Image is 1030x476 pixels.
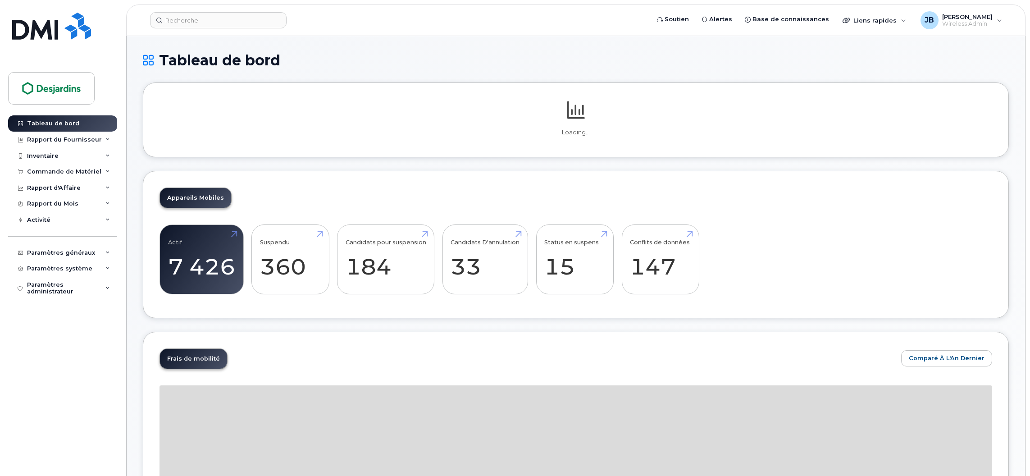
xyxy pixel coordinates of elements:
[160,128,992,137] p: Loading...
[260,230,321,289] a: Suspendu 360
[630,230,691,289] a: Conflits de données 147
[160,188,231,208] a: Appareils Mobiles
[544,230,605,289] a: Status en suspens 15
[909,354,984,362] span: Comparé à l'An Dernier
[901,350,992,366] button: Comparé à l'An Dernier
[143,52,1009,68] h1: Tableau de bord
[346,230,426,289] a: Candidats pour suspension 184
[168,230,235,289] a: Actif 7 426
[160,349,227,369] a: Frais de mobilité
[451,230,520,289] a: Candidats D'annulation 33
